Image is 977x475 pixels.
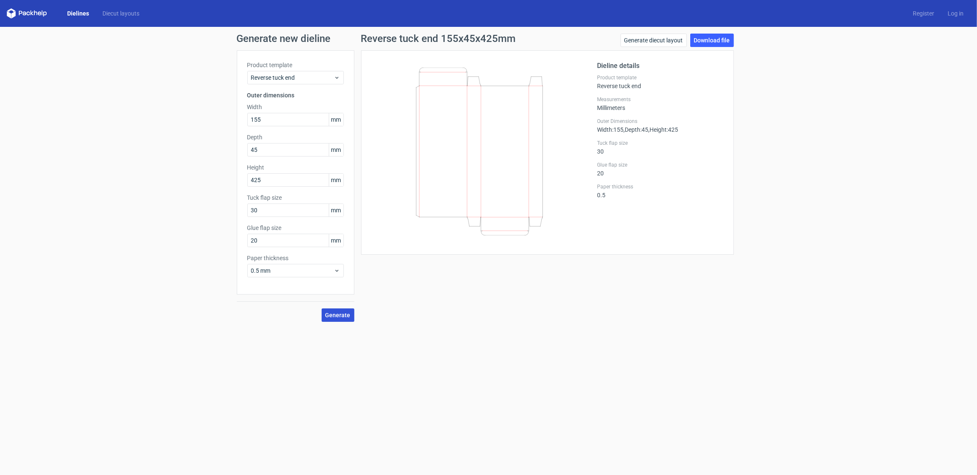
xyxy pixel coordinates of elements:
button: Generate [322,308,354,322]
a: Dielines [60,9,96,18]
h1: Generate new dieline [237,34,741,44]
h3: Outer dimensions [247,91,344,99]
span: Reverse tuck end [251,73,334,82]
span: mm [329,144,343,156]
label: Width [247,103,344,111]
label: Measurements [597,96,723,103]
label: Tuck flap size [247,193,344,202]
div: Millimeters [597,96,723,111]
label: Depth [247,133,344,141]
label: Paper thickness [247,254,344,262]
a: Generate diecut layout [621,34,687,47]
div: Reverse tuck end [597,74,723,89]
label: Product template [247,61,344,69]
div: 0.5 [597,183,723,198]
span: mm [329,204,343,217]
span: , Height : 425 [649,126,678,133]
span: 0.5 mm [251,266,334,275]
a: Diecut layouts [96,9,146,18]
a: Log in [941,9,970,18]
label: Paper thickness [597,183,723,190]
label: Outer Dimensions [597,118,723,125]
a: Register [906,9,941,18]
div: 20 [597,162,723,177]
div: 30 [597,140,723,155]
h1: Reverse tuck end 155x45x425mm [361,34,516,44]
span: , Depth : 45 [624,126,649,133]
span: mm [329,234,343,247]
label: Glue flap size [597,162,723,168]
a: Download file [690,34,734,47]
label: Height [247,163,344,172]
label: Tuck flap size [597,140,723,146]
span: Generate [325,312,351,318]
label: Product template [597,74,723,81]
span: mm [329,113,343,126]
span: mm [329,174,343,186]
h2: Dieline details [597,61,723,71]
label: Glue flap size [247,224,344,232]
span: Width : 155 [597,126,624,133]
